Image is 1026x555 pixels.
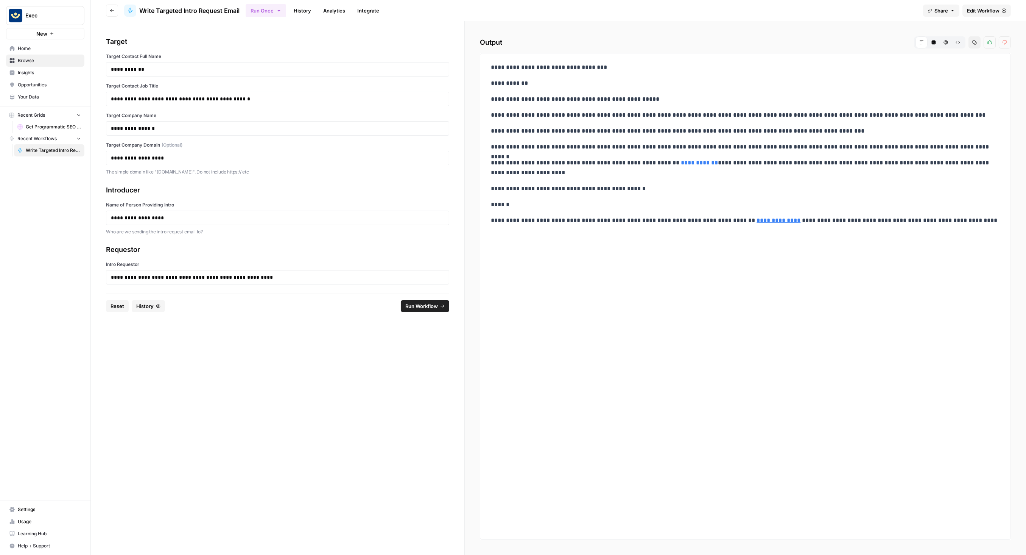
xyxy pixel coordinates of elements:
[6,540,84,552] button: Help + Support
[106,261,449,268] label: Intro Requestor
[106,228,449,236] p: Who are we sending the intro request email to?
[6,133,84,144] button: Recent Workflows
[480,36,1011,48] h2: Output
[106,112,449,119] label: Target Company Name
[106,202,449,208] label: Name of Person Providing Intro
[6,109,84,121] button: Recent Grids
[6,528,84,540] a: Learning Hub
[6,67,84,79] a: Insights
[962,5,1011,17] a: Edit Workflow
[111,302,124,310] span: Reset
[289,5,316,17] a: History
[106,83,449,89] label: Target Contact Job Title
[9,9,22,22] img: Exec Logo
[401,300,449,312] button: Run Workflow
[124,5,240,17] a: Write Targeted Intro Request Email
[162,142,182,149] span: (Optional)
[246,4,286,17] button: Run Once
[6,28,84,39] button: New
[136,302,154,310] span: History
[967,7,1000,14] span: Edit Workflow
[18,81,81,88] span: Opportunities
[18,69,81,76] span: Insights
[26,124,81,130] span: Get Programmatic SEO Keyword Ideas
[18,518,81,525] span: Usage
[17,135,57,142] span: Recent Workflows
[139,6,240,15] span: Write Targeted Intro Request Email
[106,300,129,312] button: Reset
[106,185,449,195] div: Introducer
[26,147,81,154] span: Write Targeted Intro Request Email
[405,302,438,310] span: Run Workflow
[6,55,84,67] a: Browse
[6,503,84,516] a: Settings
[106,244,449,255] div: Requestor
[18,506,81,513] span: Settings
[14,121,84,133] a: Get Programmatic SEO Keyword Ideas
[18,45,81,52] span: Home
[106,142,449,149] label: Target Company Domain
[18,94,81,100] span: Your Data
[17,112,45,119] span: Recent Grids
[14,144,84,156] a: Write Targeted Intro Request Email
[36,30,47,38] span: New
[6,79,84,91] a: Opportunities
[18,57,81,64] span: Browse
[6,6,84,25] button: Workspace: Exec
[934,7,948,14] span: Share
[106,53,449,60] label: Target Contact Full Name
[25,12,71,19] span: Exec
[319,5,350,17] a: Analytics
[132,300,165,312] button: History
[6,516,84,528] a: Usage
[6,42,84,55] a: Home
[923,5,959,17] button: Share
[18,530,81,537] span: Learning Hub
[106,168,449,176] p: The simple domain like "[DOMAIN_NAME]". Do not include https:// etc
[18,542,81,549] span: Help + Support
[353,5,384,17] a: Integrate
[6,91,84,103] a: Your Data
[106,36,449,47] div: Target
